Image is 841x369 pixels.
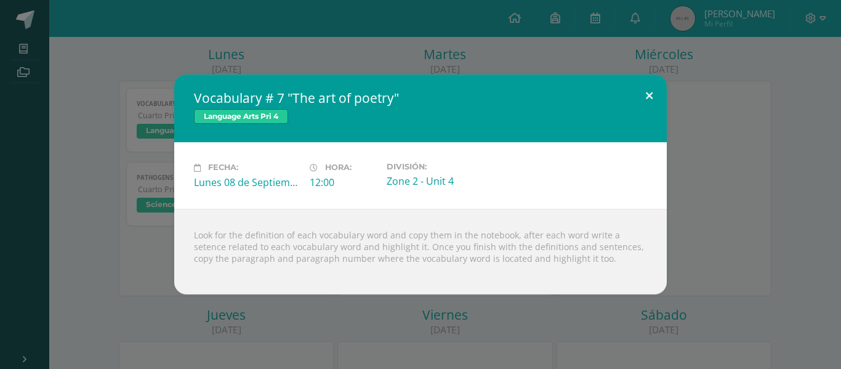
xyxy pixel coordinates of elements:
[325,163,352,172] span: Hora:
[194,89,647,107] h2: Vocabulary # 7 "The art of poetry"
[194,176,300,189] div: Lunes 08 de Septiembre
[387,174,493,188] div: Zone 2 - Unit 4
[387,162,493,171] label: División:
[174,209,667,294] div: Look for the definition of each vocabulary word and copy them in the notebook, after each word wr...
[632,75,667,116] button: Close (Esc)
[310,176,377,189] div: 12:00
[208,163,238,172] span: Fecha:
[194,109,288,124] span: Language Arts Pri 4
